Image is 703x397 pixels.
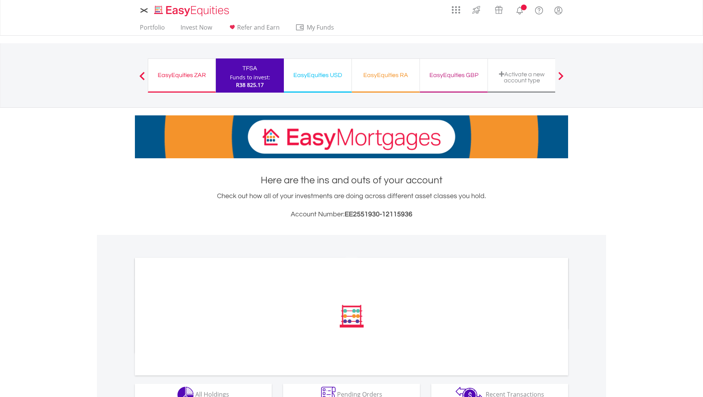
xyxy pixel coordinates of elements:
div: Funds to invest: [230,74,270,81]
div: Check out how all of your investments are doing across different asset classes you hold. [135,191,568,220]
div: TFSA [220,63,279,74]
h3: Account Number: [135,209,568,220]
div: EasyEquities USD [288,70,347,80]
a: My Profile [549,2,568,19]
a: Vouchers [488,2,510,16]
div: EasyEquities ZAR [153,70,211,80]
div: EasyEquities GBP [424,70,483,80]
div: Activate a new account type [492,71,551,83]
h1: Here are the ins and outs of your account [135,173,568,187]
img: thrive-v2.svg [470,4,483,16]
img: grid-menu-icon.svg [452,6,460,14]
img: EasyMortage Promotion Banner [135,115,568,158]
a: Refer and Earn [225,24,283,35]
span: Refer and Earn [237,23,280,32]
img: vouchers-v2.svg [492,4,505,16]
span: R38 825.17 [236,81,264,88]
a: AppsGrid [447,2,465,14]
a: Home page [151,2,232,17]
a: Portfolio [137,24,168,35]
span: EE2551930-12115936 [345,211,412,218]
a: Invest Now [177,24,215,35]
span: My Funds [295,22,345,32]
a: FAQ's and Support [529,2,549,17]
div: EasyEquities RA [356,70,415,80]
img: EasyEquities_Logo.png [153,5,232,17]
a: Notifications [510,2,529,17]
